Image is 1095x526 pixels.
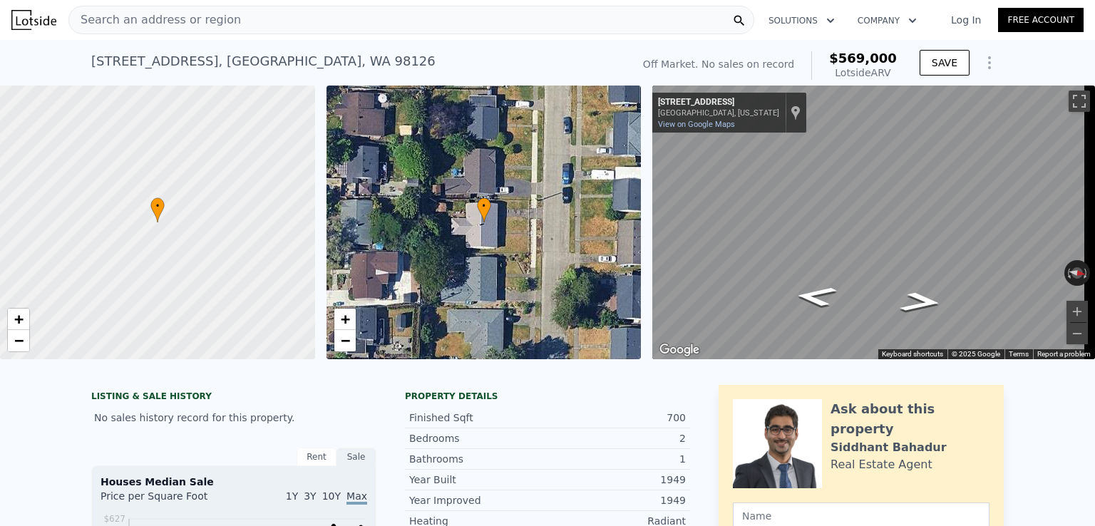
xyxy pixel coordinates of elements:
[757,8,846,33] button: Solutions
[547,431,686,445] div: 2
[1069,91,1090,112] button: Toggle fullscreen view
[14,310,24,328] span: +
[547,411,686,425] div: 700
[791,105,801,120] a: Show location on map
[1064,260,1072,286] button: Rotate counterclockwise
[322,490,341,502] span: 10Y
[409,431,547,445] div: Bedrooms
[547,452,686,466] div: 1
[101,489,234,512] div: Price per Square Foot
[334,309,356,330] a: Zoom in
[409,411,547,425] div: Finished Sqft
[103,514,125,524] tspan: $627
[831,456,932,473] div: Real Estate Agent
[1083,260,1091,286] button: Rotate clockwise
[934,13,998,27] a: Log In
[8,309,29,330] a: Zoom in
[336,448,376,466] div: Sale
[334,330,356,351] a: Zoom out
[829,51,897,66] span: $569,000
[831,439,947,456] div: Siddhant Bahadur
[952,350,1000,358] span: © 2025 Google
[652,86,1095,359] div: Map
[14,331,24,349] span: −
[658,97,779,108] div: [STREET_ADDRESS]
[1066,323,1088,344] button: Zoom out
[658,108,779,118] div: [GEOGRAPHIC_DATA], [US_STATE]
[975,48,1004,77] button: Show Options
[1066,301,1088,322] button: Zoom in
[150,200,165,212] span: •
[658,120,735,129] a: View on Google Maps
[409,473,547,487] div: Year Built
[998,8,1084,32] a: Free Account
[882,287,960,317] path: Go North, 32nd Ave SW
[652,86,1095,359] div: Street View
[297,448,336,466] div: Rent
[829,66,897,80] div: Lotside ARV
[340,310,349,328] span: +
[340,331,349,349] span: −
[1037,350,1091,358] a: Report a problem
[286,490,298,502] span: 1Y
[304,490,316,502] span: 3Y
[101,475,367,489] div: Houses Median Sale
[846,8,928,33] button: Company
[91,51,436,71] div: [STREET_ADDRESS] , [GEOGRAPHIC_DATA] , WA 98126
[477,197,491,222] div: •
[405,391,690,402] div: Property details
[346,490,367,505] span: Max
[1064,266,1091,280] button: Reset the view
[409,493,547,507] div: Year Improved
[656,341,703,359] a: Open this area in Google Maps (opens a new window)
[91,391,376,405] div: LISTING & SALE HISTORY
[11,10,56,30] img: Lotside
[8,330,29,351] a: Zoom out
[643,57,794,71] div: Off Market. No sales on record
[69,11,241,29] span: Search an address or region
[150,197,165,222] div: •
[547,473,686,487] div: 1949
[920,50,970,76] button: SAVE
[882,349,943,359] button: Keyboard shortcuts
[91,405,376,430] div: No sales history record for this property.
[656,341,703,359] img: Google
[477,200,491,212] span: •
[1009,350,1029,358] a: Terms (opens in new tab)
[547,493,686,507] div: 1949
[777,282,855,311] path: Go South, 32nd Ave SW
[409,452,547,466] div: Bathrooms
[831,399,989,439] div: Ask about this property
